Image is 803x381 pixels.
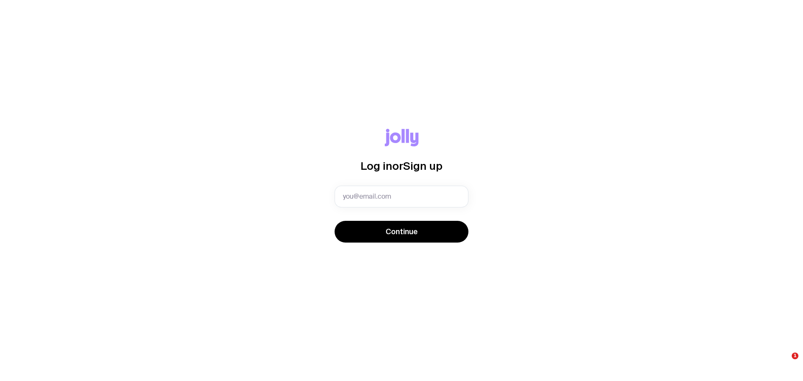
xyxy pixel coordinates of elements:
[775,353,795,373] iframe: Intercom live chat
[392,160,403,172] span: or
[386,227,418,237] span: Continue
[636,276,803,350] iframe: Intercom notifications message
[792,353,798,359] span: 1
[335,186,468,207] input: you@email.com
[335,221,468,243] button: Continue
[361,160,392,172] span: Log in
[403,160,442,172] span: Sign up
